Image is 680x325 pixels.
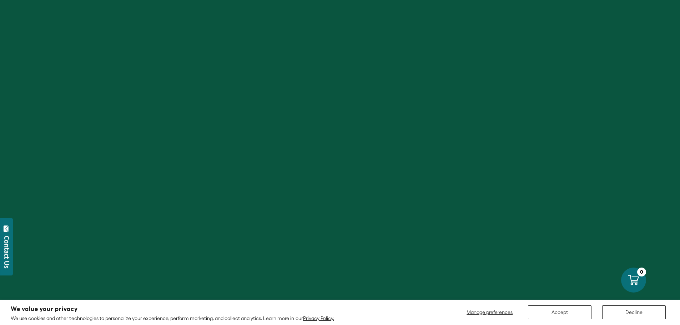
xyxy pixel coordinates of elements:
[462,305,517,319] button: Manage preferences
[528,305,591,319] button: Accept
[303,315,334,321] a: Privacy Policy.
[637,268,646,276] div: 0
[3,236,10,268] div: Contact Us
[467,309,513,315] span: Manage preferences
[11,306,334,312] h2: We value your privacy
[602,305,666,319] button: Decline
[11,315,334,321] p: We use cookies and other technologies to personalize your experience, perform marketing, and coll...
